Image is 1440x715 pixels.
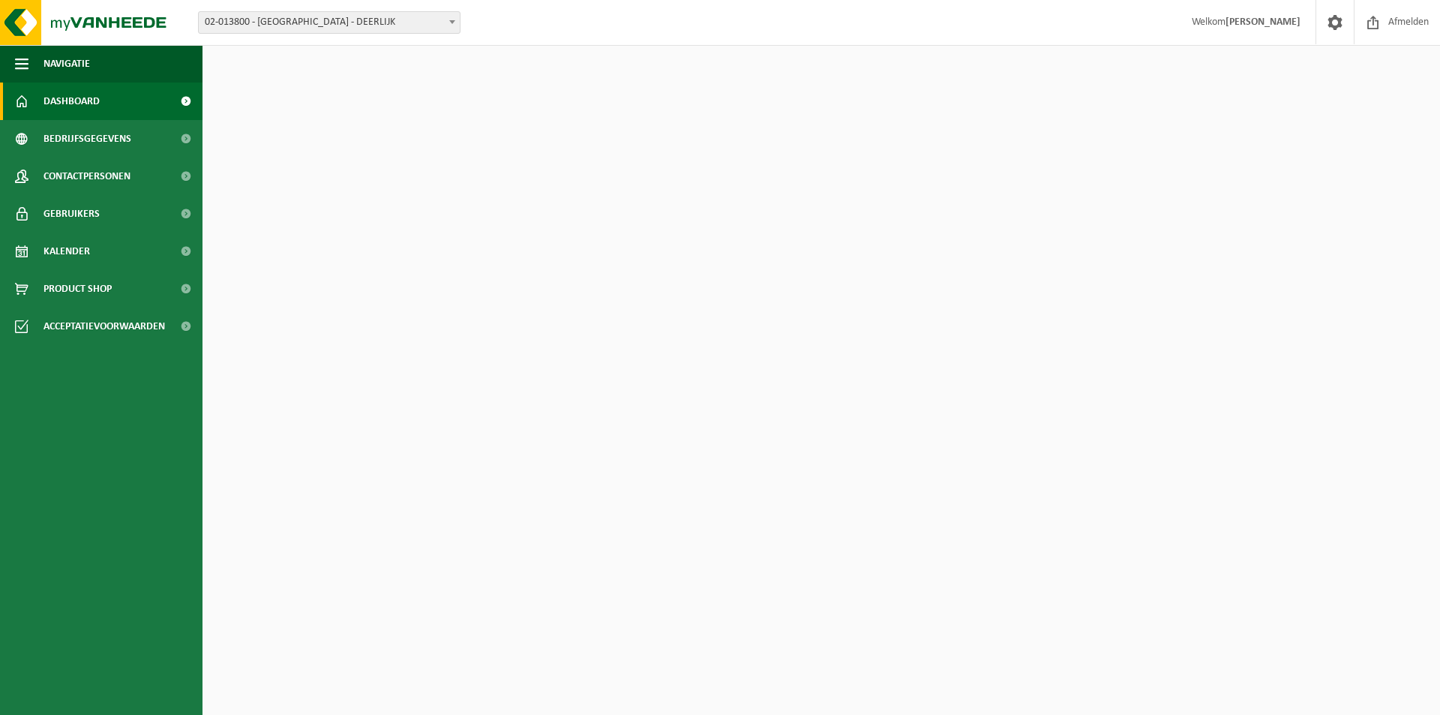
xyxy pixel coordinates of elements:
[43,158,130,195] span: Contactpersonen
[43,45,90,83] span: Navigatie
[43,233,90,270] span: Kalender
[1225,17,1300,28] strong: [PERSON_NAME]
[43,308,165,345] span: Acceptatievoorwaarden
[198,11,460,34] span: 02-013800 - BLUE WOODS HOTEL - DEERLIJK
[43,270,112,308] span: Product Shop
[199,12,460,33] span: 02-013800 - BLUE WOODS HOTEL - DEERLIJK
[43,120,131,158] span: Bedrijfsgegevens
[43,83,100,120] span: Dashboard
[43,195,100,233] span: Gebruikers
